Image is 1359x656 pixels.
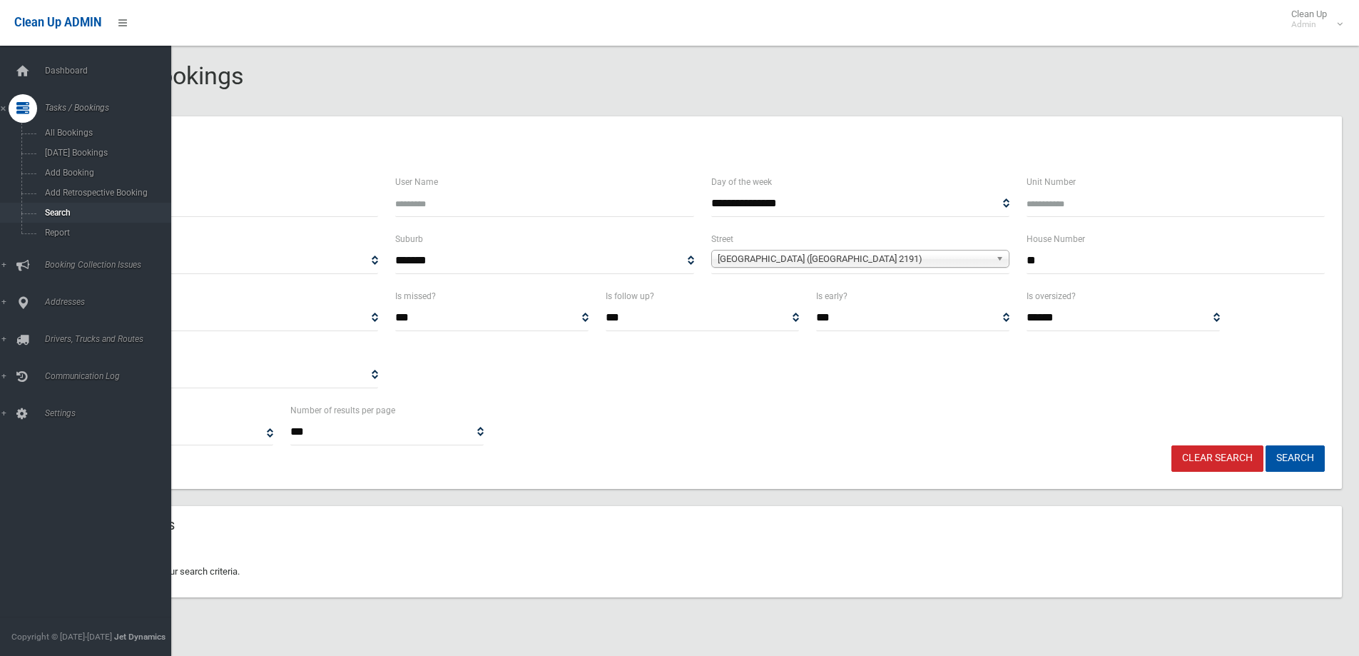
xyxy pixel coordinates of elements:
[114,632,166,642] strong: Jet Dynamics
[41,148,170,158] span: [DATE] Bookings
[41,408,182,418] span: Settings
[41,103,182,113] span: Tasks / Bookings
[41,334,182,344] span: Drivers, Trucks and Routes
[41,66,182,76] span: Dashboard
[711,174,772,190] label: Day of the week
[1027,288,1076,304] label: Is oversized?
[41,188,170,198] span: Add Retrospective Booking
[41,208,170,218] span: Search
[1291,19,1327,30] small: Admin
[1284,9,1341,30] span: Clean Up
[711,231,733,247] label: Street
[11,632,112,642] span: Copyright © [DATE]-[DATE]
[63,546,1342,597] div: No bookings match your search criteria.
[41,297,182,307] span: Addresses
[816,288,848,304] label: Is early?
[1027,174,1076,190] label: Unit Number
[41,228,170,238] span: Report
[395,174,438,190] label: User Name
[1027,231,1085,247] label: House Number
[1266,445,1325,472] button: Search
[41,168,170,178] span: Add Booking
[41,260,182,270] span: Booking Collection Issues
[14,16,101,29] span: Clean Up ADMIN
[606,288,654,304] label: Is follow up?
[290,403,395,418] label: Number of results per page
[41,371,182,381] span: Communication Log
[41,128,170,138] span: All Bookings
[718,251,990,268] span: [GEOGRAPHIC_DATA] ([GEOGRAPHIC_DATA] 2191)
[395,288,436,304] label: Is missed?
[1171,445,1263,472] a: Clear Search
[395,231,423,247] label: Suburb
